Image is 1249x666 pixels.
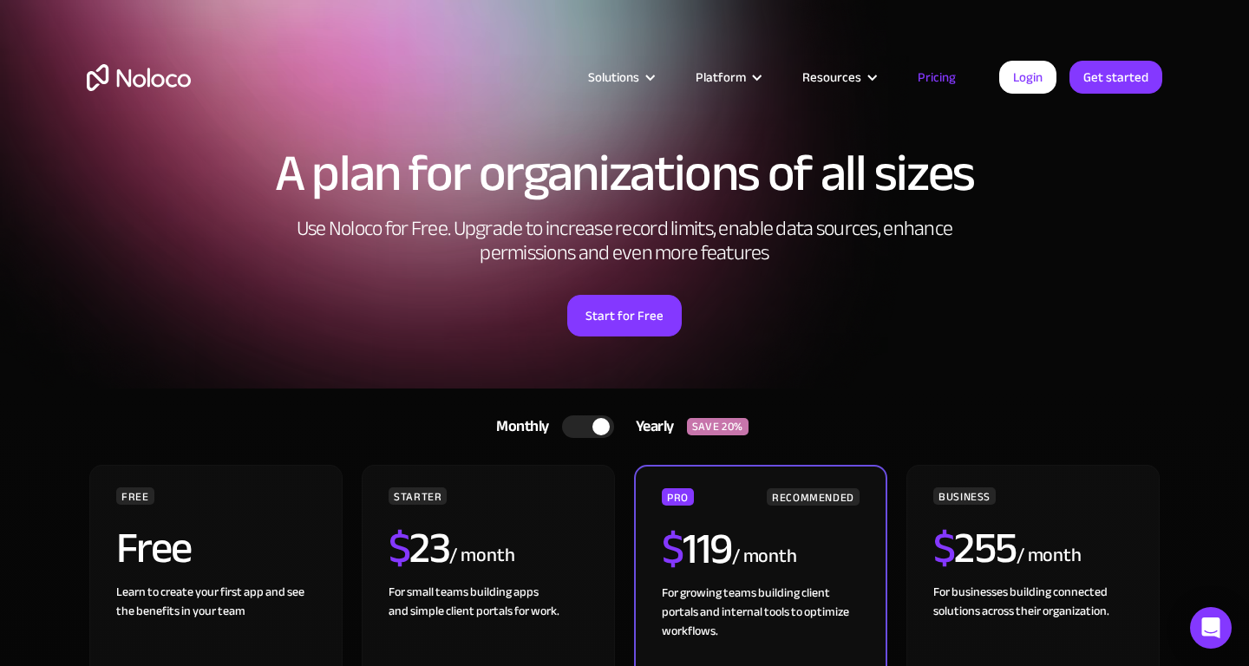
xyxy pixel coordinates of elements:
[1190,607,1232,649] div: Open Intercom Messenger
[116,487,154,505] div: FREE
[614,414,687,440] div: Yearly
[662,527,732,571] h2: 119
[933,526,1017,570] h2: 255
[933,583,1133,666] div: For businesses building connected solutions across their organization. ‍
[767,488,860,506] div: RECOMMENDED
[389,583,588,666] div: For small teams building apps and simple client portals for work. ‍
[999,61,1056,94] a: Login
[896,66,978,88] a: Pricing
[278,217,971,265] h2: Use Noloco for Free. Upgrade to increase record limits, enable data sources, enhance permissions ...
[696,66,746,88] div: Platform
[474,414,562,440] div: Monthly
[116,583,316,666] div: Learn to create your first app and see the benefits in your team ‍
[933,487,996,505] div: BUSINESS
[389,487,447,505] div: STARTER
[933,507,955,589] span: $
[588,66,639,88] div: Solutions
[567,295,682,336] a: Start for Free
[781,66,896,88] div: Resources
[87,147,1162,199] h1: A plan for organizations of all sizes
[87,64,191,91] a: home
[389,507,410,589] span: $
[802,66,861,88] div: Resources
[674,66,781,88] div: Platform
[662,508,683,590] span: $
[1017,542,1082,570] div: / month
[449,542,514,570] div: / month
[662,488,694,506] div: PRO
[1069,61,1162,94] a: Get started
[566,66,674,88] div: Solutions
[732,543,797,571] div: / month
[687,418,749,435] div: SAVE 20%
[389,526,450,570] h2: 23
[116,526,192,570] h2: Free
